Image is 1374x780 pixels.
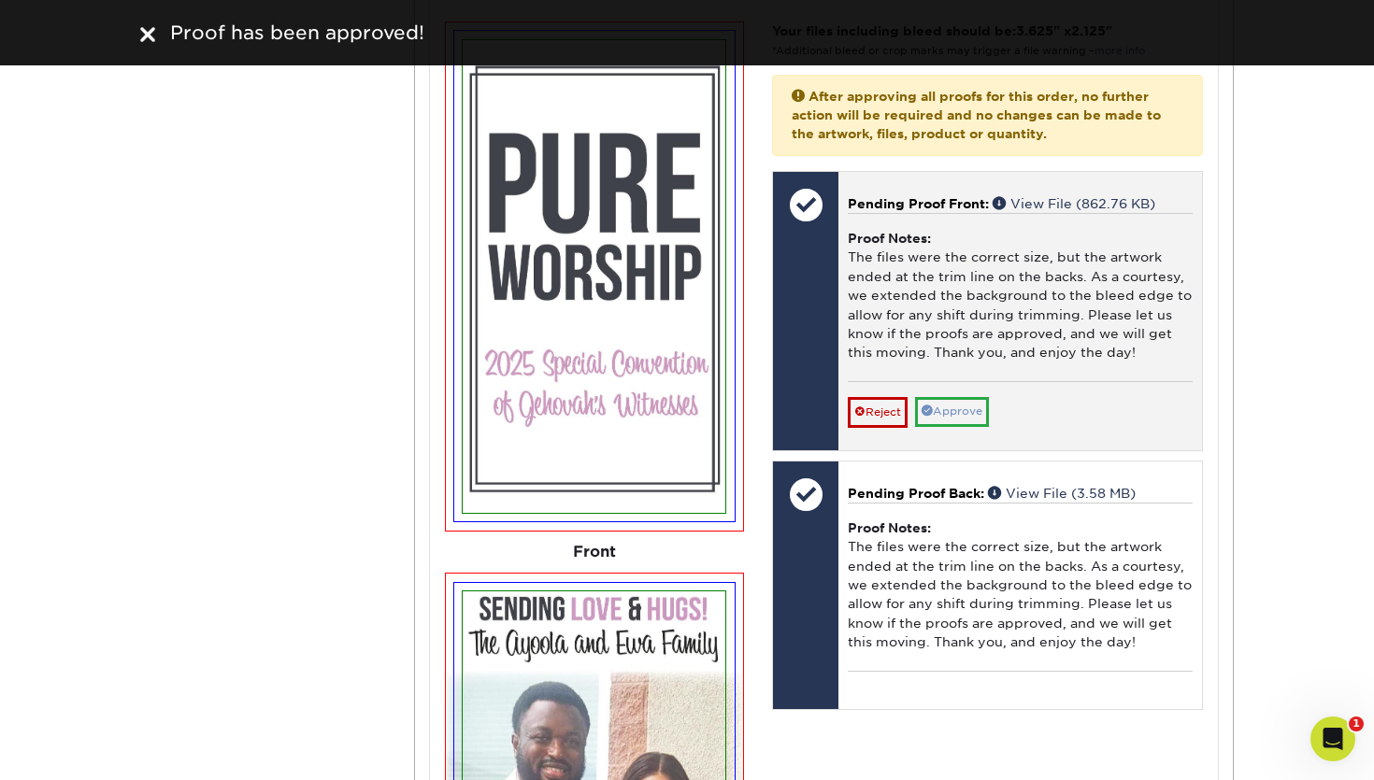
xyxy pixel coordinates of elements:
[848,213,1193,381] div: The files were the correct size, but the artwork ended at the trim line on the backs. As a courte...
[1310,716,1355,761] iframe: Intercom live chat
[848,196,989,211] span: Pending Proof Front:
[792,89,1161,142] strong: After approving all proofs for this order, no further action will be required and no changes can ...
[848,397,908,427] a: Reject
[170,21,424,44] span: Proof has been approved!
[848,231,931,246] strong: Proof Notes:
[848,520,931,535] strong: Proof Notes:
[988,486,1136,501] a: View File (3.58 MB)
[848,486,984,501] span: Pending Proof Back:
[848,503,1193,671] div: The files were the correct size, but the artwork ended at the trim line on the backs. As a courte...
[993,196,1155,211] a: View File (862.76 KB)
[445,532,745,573] div: Front
[1349,716,1364,731] span: 1
[140,27,155,42] img: close
[915,397,989,426] a: Approve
